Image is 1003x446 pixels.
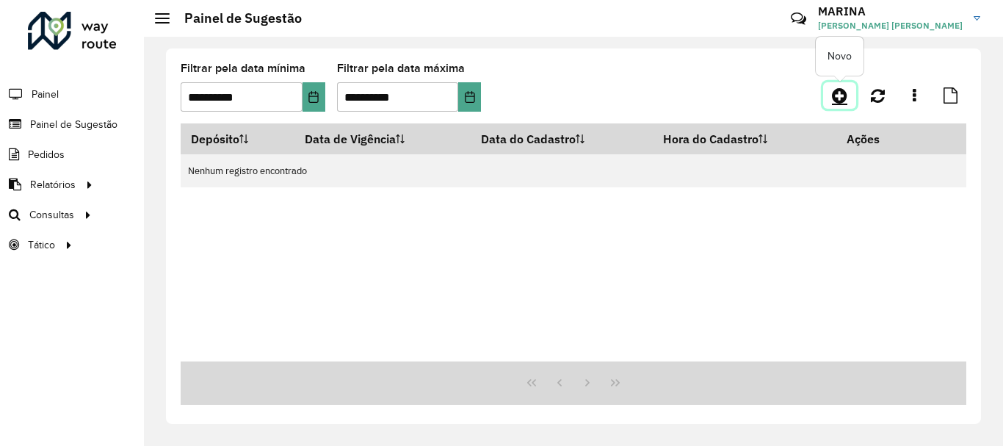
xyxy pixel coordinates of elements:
h2: Painel de Sugestão [170,10,302,26]
span: [PERSON_NAME] [PERSON_NAME] [818,19,963,32]
div: Novo [816,37,863,76]
button: Choose Date [303,82,325,112]
h3: MARINA [818,4,963,18]
span: Painel de Sugestão [30,117,117,132]
td: Nenhum registro encontrado [181,154,966,187]
th: Hora do Cadastro [653,123,836,154]
span: Pedidos [28,147,65,162]
th: Data de Vigência [294,123,471,154]
th: Depósito [181,123,294,154]
span: Relatórios [30,177,76,193]
span: Tático [28,237,55,253]
button: Choose Date [458,82,481,112]
label: Filtrar pela data máxima [337,60,465,77]
label: Filtrar pela data mínima [181,60,305,77]
a: Contato Rápido [783,3,814,35]
span: Painel [32,87,59,102]
th: Ações [836,123,924,154]
th: Data do Cadastro [471,123,653,154]
span: Consultas [29,207,74,223]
